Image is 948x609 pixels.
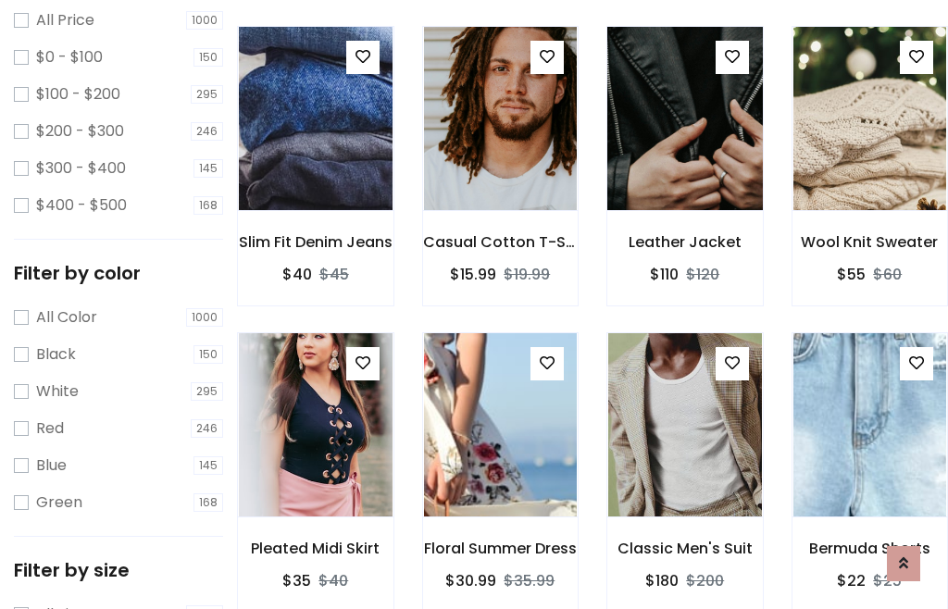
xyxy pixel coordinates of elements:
span: 295 [191,85,223,104]
label: $300 - $400 [36,157,126,180]
span: 168 [193,493,223,512]
span: 145 [193,456,223,475]
h6: $180 [645,572,679,590]
del: $40 [318,570,348,591]
span: 246 [191,122,223,141]
h6: Classic Men's Suit [607,540,763,557]
h6: $22 [837,572,866,590]
del: $200 [686,570,724,591]
h6: Leather Jacket [607,233,763,251]
h6: $40 [282,266,312,283]
label: Red [36,417,64,440]
h6: $110 [650,266,679,283]
label: Green [36,491,82,514]
label: White [36,380,79,403]
label: $0 - $100 [36,46,103,68]
del: $120 [686,264,719,285]
h6: $30.99 [445,572,496,590]
h6: Casual Cotton T-Shirt [423,233,579,251]
del: $25 [873,570,902,591]
h6: $55 [837,266,866,283]
span: 150 [193,48,223,67]
h5: Filter by size [14,559,223,581]
h5: Filter by color [14,262,223,284]
span: 145 [193,159,223,178]
label: Black [36,343,76,366]
h6: Pleated Midi Skirt [238,540,393,557]
h6: Wool Knit Sweater [792,233,948,251]
span: 246 [191,419,223,438]
del: $45 [319,264,349,285]
del: $60 [873,264,902,285]
label: $200 - $300 [36,120,124,143]
label: $400 - $500 [36,194,127,217]
h6: Floral Summer Dress [423,540,579,557]
span: 150 [193,345,223,364]
del: $19.99 [504,264,550,285]
span: 295 [191,382,223,401]
label: Blue [36,454,67,477]
span: 1000 [186,11,223,30]
label: All Color [36,306,97,329]
h6: Slim Fit Denim Jeans [238,233,393,251]
h6: Bermuda Shorts [792,540,948,557]
span: 168 [193,196,223,215]
label: $100 - $200 [36,83,120,106]
h6: $35 [282,572,311,590]
del: $35.99 [504,570,555,591]
span: 1000 [186,308,223,327]
h6: $15.99 [450,266,496,283]
label: All Price [36,9,94,31]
